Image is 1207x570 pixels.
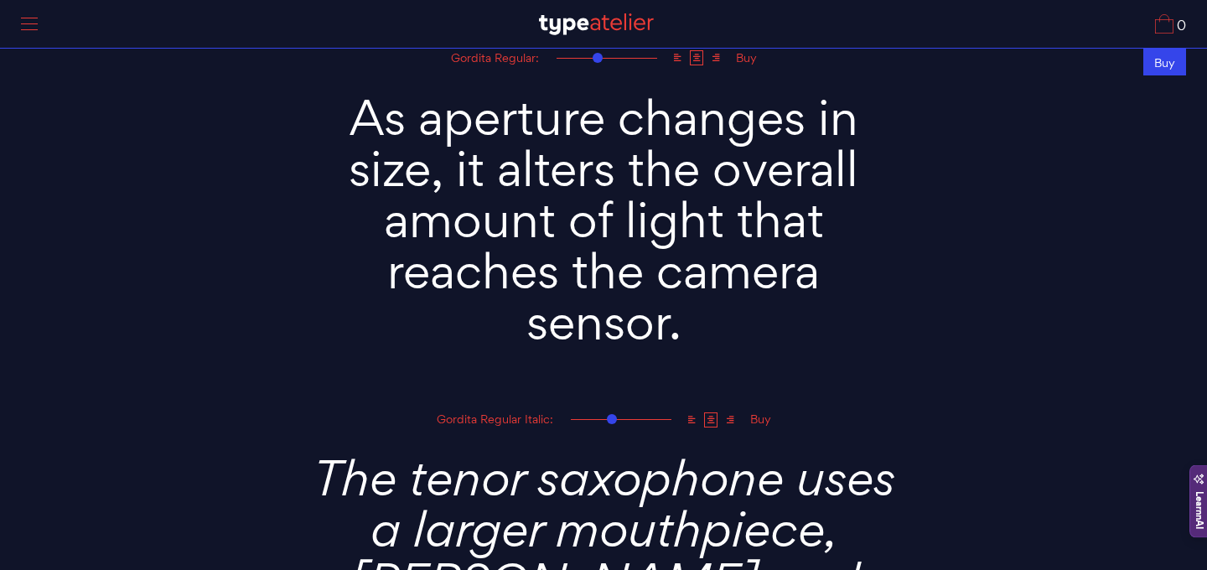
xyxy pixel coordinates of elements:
div: Apri il pannello di LearnnAI [1189,465,1207,538]
img: TA_Logo.svg [539,13,654,35]
div: Gordita Regular: [444,52,546,65]
img: Cart_Icon.svg [1155,14,1173,34]
div: Buy [1143,48,1186,75]
a: 0 [1155,14,1186,34]
div: Gordita Regular Italic: [430,413,560,426]
div: Buy [729,52,764,65]
textarea: As aperture changes in size, it alters the overall amount of light that reaches the camera sensor. [310,68,897,359]
span: 0 [1173,19,1186,34]
div: Buy [743,413,778,426]
span: LearnnAI [1194,491,1204,529]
